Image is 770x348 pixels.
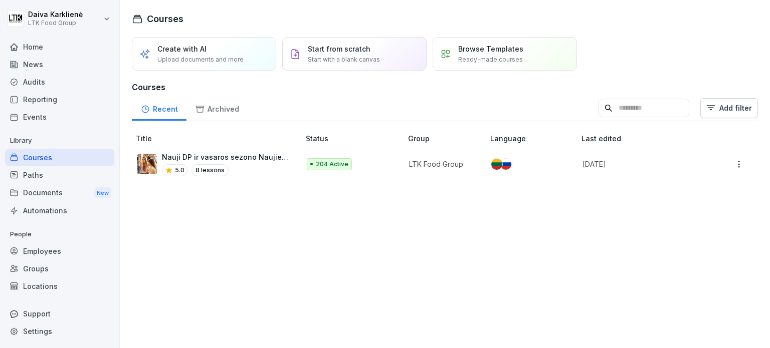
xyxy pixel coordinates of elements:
[5,56,114,73] a: News
[147,12,183,26] h1: Courses
[583,159,701,169] p: [DATE]
[5,133,114,149] p: Library
[5,260,114,277] a: Groups
[5,322,114,340] a: Settings
[5,38,114,56] a: Home
[5,242,114,260] a: Employees
[458,44,523,54] p: Browse Templates
[5,73,114,91] a: Audits
[5,226,114,242] p: People
[28,20,83,27] p: LTK Food Group
[5,202,114,219] a: Automations
[308,44,370,54] p: Start from scratch
[408,133,486,144] p: Group
[500,159,511,170] img: ru.svg
[700,98,758,118] button: Add filter
[5,305,114,322] div: Support
[5,184,114,202] div: Documents
[162,152,290,162] p: Nauji DP ir vasaros sezono Naujienos atkeliauja
[5,91,114,108] a: Reporting
[491,159,502,170] img: lt.svg
[28,11,83,19] p: Daiva Karklienė
[306,133,404,144] p: Status
[157,44,207,54] p: Create with AI
[94,187,111,199] div: New
[136,133,302,144] p: Title
[157,55,244,64] p: Upload documents and more
[5,149,114,166] a: Courses
[5,277,114,295] a: Locations
[409,159,474,169] p: LTK Food Group
[308,55,380,64] p: Start with a blank canvas
[5,166,114,184] a: Paths
[191,164,229,176] p: 8 lessons
[132,81,758,93] h3: Courses
[316,160,348,169] p: 204 Active
[132,95,186,121] a: Recent
[490,133,577,144] p: Language
[137,154,157,174] img: u49ee7h6de0efkuueawfgupt.png
[175,166,184,175] p: 5.0
[458,55,523,64] p: Ready-made courses
[582,133,713,144] p: Last edited
[5,108,114,126] a: Events
[5,184,114,202] a: DocumentsNew
[186,95,248,121] a: Archived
